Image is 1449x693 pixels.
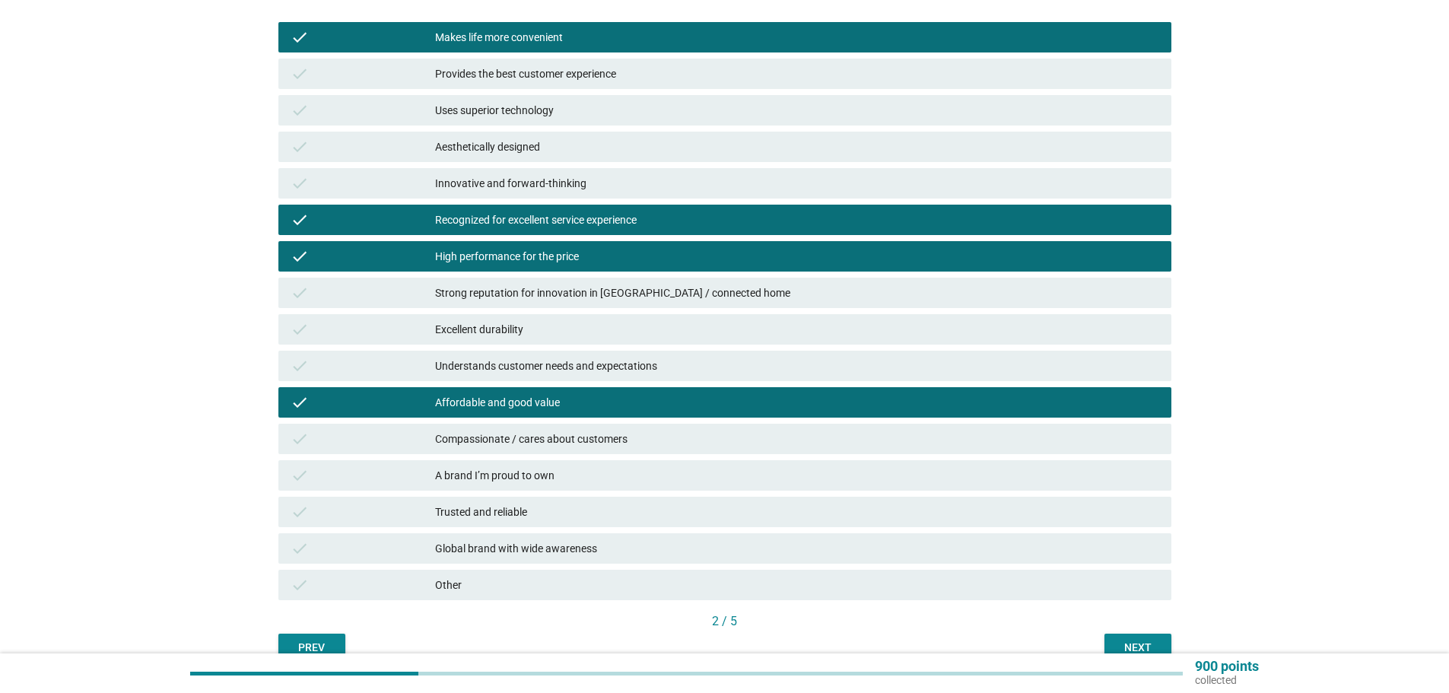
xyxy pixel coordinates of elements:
i: check [291,430,309,448]
div: 2 / 5 [278,612,1171,631]
i: check [291,247,309,265]
div: Recognized for excellent service experience [435,211,1159,229]
div: Provides the best customer experience [435,65,1159,83]
div: Prev [291,640,333,656]
div: Affordable and good value [435,393,1159,412]
i: check [291,284,309,302]
div: Uses superior technology [435,101,1159,119]
i: check [291,466,309,485]
div: Excellent durability [435,320,1159,339]
p: 900 points [1195,660,1259,673]
div: Compassionate / cares about customers [435,430,1159,448]
i: check [291,174,309,192]
div: A brand I’m proud to own [435,466,1159,485]
i: check [291,503,309,521]
i: check [291,320,309,339]
i: check [291,211,309,229]
i: check [291,539,309,558]
i: check [291,65,309,83]
p: collected [1195,673,1259,687]
i: check [291,576,309,594]
i: check [291,357,309,375]
i: check [291,138,309,156]
button: Prev [278,634,345,661]
button: Next [1104,634,1171,661]
div: Makes life more convenient [435,28,1159,46]
div: High performance for the price [435,247,1159,265]
i: check [291,393,309,412]
div: Strong reputation for innovation in [GEOGRAPHIC_DATA] / connected home [435,284,1159,302]
div: Global brand with wide awareness [435,539,1159,558]
div: Next [1117,640,1159,656]
i: check [291,28,309,46]
i: check [291,101,309,119]
div: Innovative and forward-thinking [435,174,1159,192]
div: Aesthetically designed [435,138,1159,156]
div: Understands customer needs and expectations [435,357,1159,375]
div: Other [435,576,1159,594]
div: Trusted and reliable [435,503,1159,521]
